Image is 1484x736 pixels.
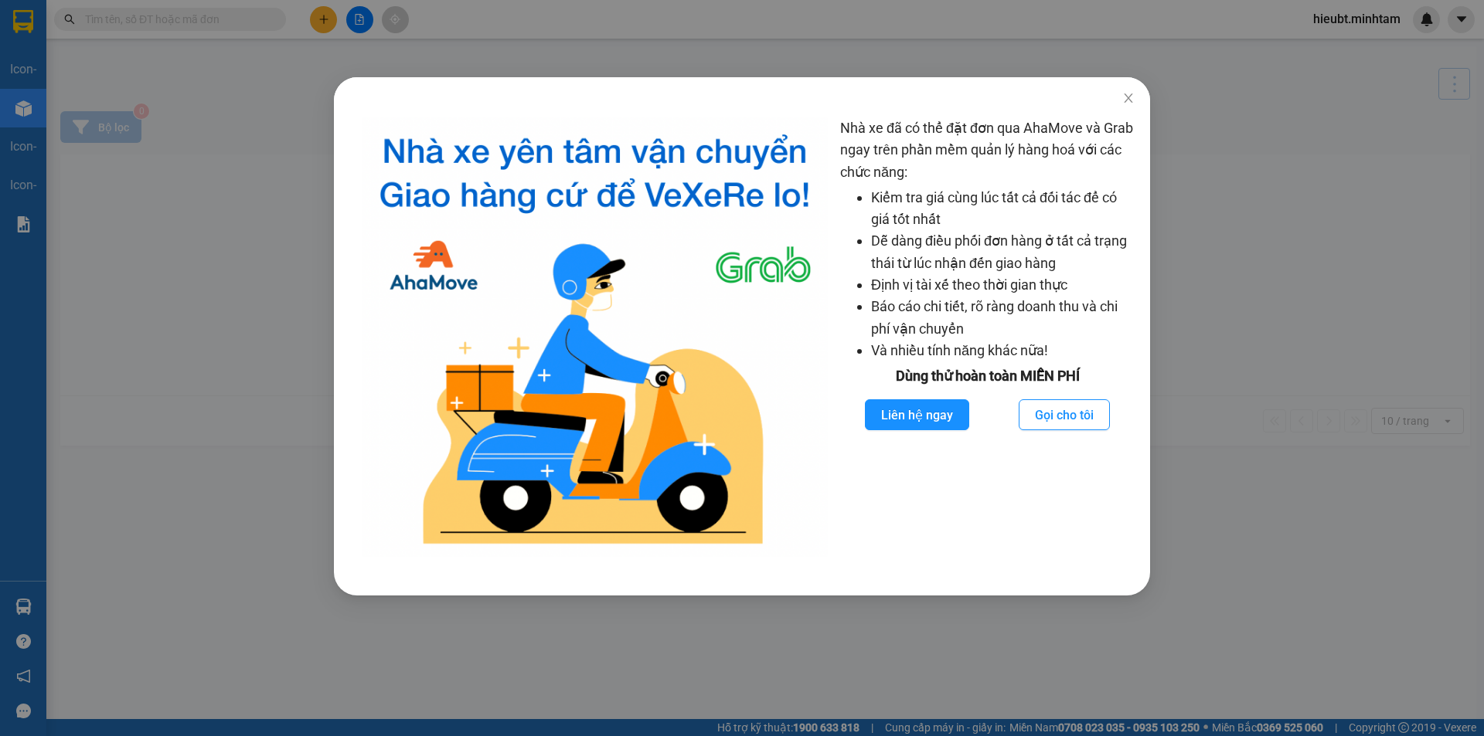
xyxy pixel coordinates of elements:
[362,117,828,557] img: logo
[871,274,1135,296] li: Định vị tài xế theo thời gian thực
[871,187,1135,231] li: Kiểm tra giá cùng lúc tất cả đối tác để có giá tốt nhất
[1019,399,1110,430] button: Gọi cho tôi
[865,399,969,430] button: Liên hệ ngay
[840,117,1135,557] div: Nhà xe đã có thể đặt đơn qua AhaMove và Grab ngay trên phần mềm quản lý hàng hoá với các chức năng:
[871,340,1135,361] li: Và nhiều tính năng khác nữa!
[1035,405,1094,425] span: Gọi cho tôi
[1122,92,1135,104] span: close
[871,230,1135,274] li: Dễ dàng điều phối đơn hàng ở tất cả trạng thái từ lúc nhận đến giao hàng
[840,365,1135,387] div: Dùng thử hoàn toàn MIỄN PHÍ
[1107,77,1150,120] button: Close
[881,405,953,425] span: Liên hệ ngay
[871,296,1135,340] li: Báo cáo chi tiết, rõ ràng doanh thu và chi phí vận chuyển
